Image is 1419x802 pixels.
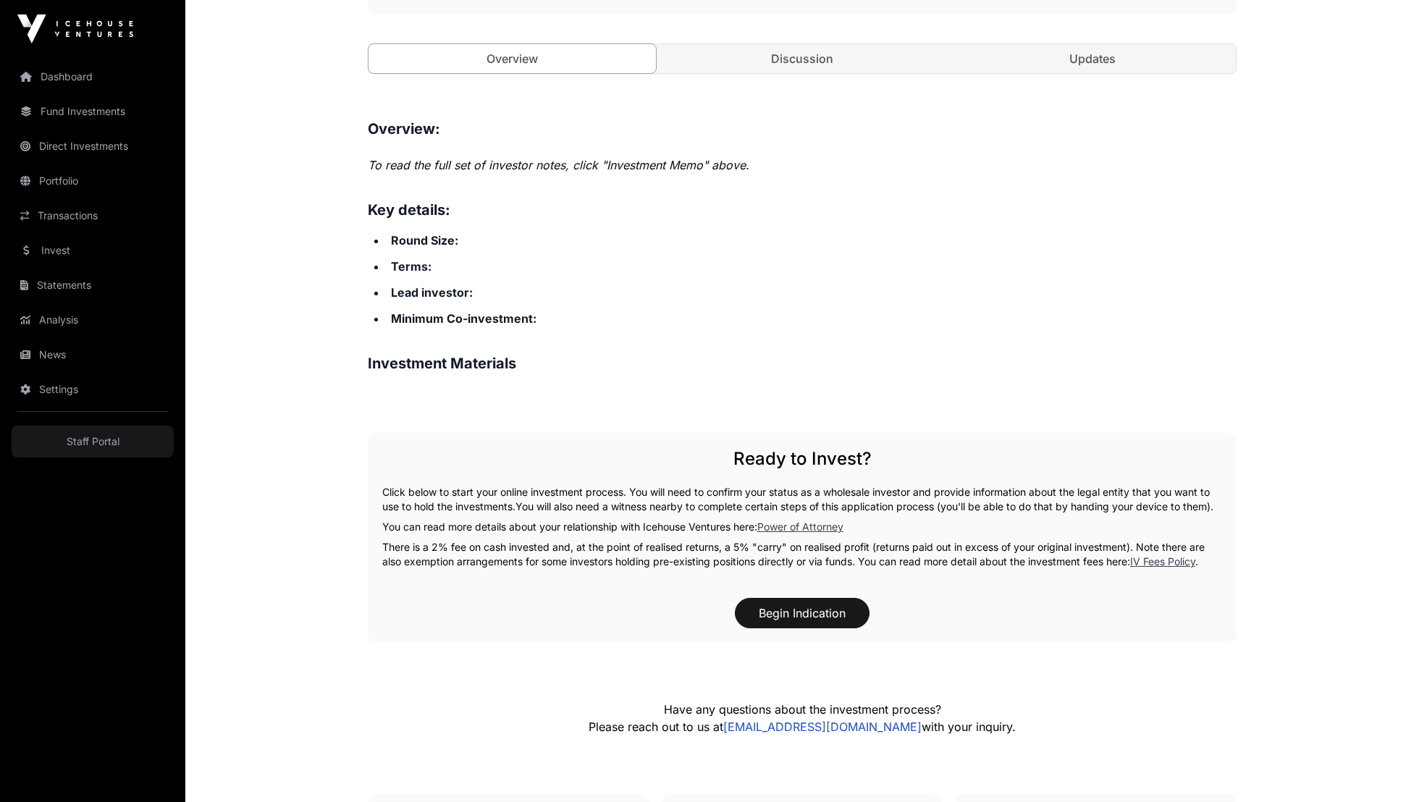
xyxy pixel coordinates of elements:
[735,598,869,628] button: Begin Indication
[391,233,458,248] strong: Round Size:
[12,61,174,93] a: Dashboard
[659,44,946,73] a: Discussion
[12,200,174,232] a: Transactions
[1130,555,1195,567] a: IV Fees Policy
[12,165,174,197] a: Portfolio
[12,339,174,371] a: News
[476,701,1128,735] p: Have any questions about the investment process? Please reach out to us at with your inquiry.
[391,285,469,300] strong: Lead investor
[469,285,473,300] strong: :
[368,43,657,74] a: Overview
[948,44,1236,73] a: Updates
[12,304,174,336] a: Analysis
[12,373,174,405] a: Settings
[368,352,1237,375] h3: Investment Materials
[369,44,1236,73] nav: Tabs
[368,158,749,172] em: To read the full set of investor notes, click "Investment Memo" above.
[17,14,133,43] img: Icehouse Ventures Logo
[382,540,1222,569] p: There is a 2% fee on cash invested and, at the point of realised returns, a 5% "carry" on realise...
[368,198,1237,221] h3: Key details:
[1347,733,1419,802] iframe: Chat Widget
[391,311,536,326] strong: Minimum Co-investment:
[12,130,174,162] a: Direct Investments
[12,269,174,301] a: Statements
[723,719,922,734] a: [EMAIL_ADDRESS][DOMAIN_NAME]
[382,485,1222,514] p: Click below to start your online investment process. You will need to confirm your status as a wh...
[757,520,843,533] a: Power of Attorney
[368,117,1237,140] h3: Overview:
[391,259,431,274] strong: Terms:
[382,520,1222,534] p: You can read more details about your relationship with Icehouse Ventures here:
[382,447,1222,470] h2: Ready to Invest?
[515,500,1213,512] span: You will also need a witness nearby to complete certain steps of this application process (you'll...
[12,426,174,457] a: Staff Portal
[12,235,174,266] a: Invest
[12,96,174,127] a: Fund Investments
